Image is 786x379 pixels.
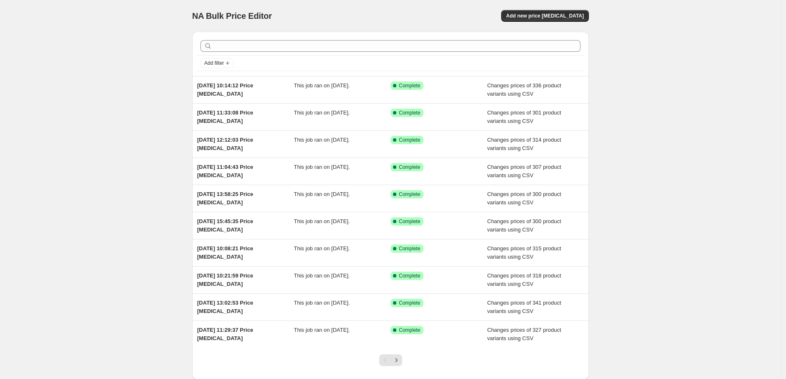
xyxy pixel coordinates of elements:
[294,300,350,306] span: This job ran on [DATE].
[294,191,350,197] span: This job ran on [DATE].
[399,218,420,225] span: Complete
[197,300,253,314] span: [DATE] 13:02:53 Price [MEDICAL_DATA]
[487,137,561,151] span: Changes prices of 314 product variants using CSV
[487,300,561,314] span: Changes prices of 341 product variants using CSV
[197,218,253,233] span: [DATE] 15:45:35 Price [MEDICAL_DATA]
[399,245,420,252] span: Complete
[399,191,420,198] span: Complete
[294,164,350,170] span: This job ran on [DATE].
[294,272,350,279] span: This job ran on [DATE].
[487,82,561,97] span: Changes prices of 336 product variants using CSV
[399,82,420,89] span: Complete
[294,218,350,224] span: This job ran on [DATE].
[506,13,584,19] span: Add new price [MEDICAL_DATA]
[197,137,253,151] span: [DATE] 12:12:03 Price [MEDICAL_DATA]
[197,245,253,260] span: [DATE] 10:08:21 Price [MEDICAL_DATA]
[390,354,402,366] button: Next
[197,109,253,124] span: [DATE] 11:33:08 Price [MEDICAL_DATA]
[487,245,561,260] span: Changes prices of 315 product variants using CSV
[399,109,420,116] span: Complete
[487,164,561,178] span: Changes prices of 307 product variants using CSV
[294,82,350,89] span: This job ran on [DATE].
[197,164,253,178] span: [DATE] 11:04:43 Price [MEDICAL_DATA]
[399,272,420,279] span: Complete
[379,354,402,366] nav: Pagination
[487,272,561,287] span: Changes prices of 318 product variants using CSV
[399,164,420,170] span: Complete
[294,245,350,252] span: This job ran on [DATE].
[399,327,420,333] span: Complete
[487,109,561,124] span: Changes prices of 301 product variants using CSV
[204,60,224,66] span: Add filter
[294,327,350,333] span: This job ran on [DATE].
[294,137,350,143] span: This job ran on [DATE].
[399,300,420,306] span: Complete
[192,11,272,20] span: NA Bulk Price Editor
[487,327,561,341] span: Changes prices of 327 product variants using CSV
[197,272,253,287] span: [DATE] 10:21:59 Price [MEDICAL_DATA]
[200,58,234,68] button: Add filter
[487,218,561,233] span: Changes prices of 300 product variants using CSV
[197,82,253,97] span: [DATE] 10:14:12 Price [MEDICAL_DATA]
[294,109,350,116] span: This job ran on [DATE].
[197,327,253,341] span: [DATE] 11:29:37 Price [MEDICAL_DATA]
[487,191,561,206] span: Changes prices of 300 product variants using CSV
[399,137,420,143] span: Complete
[197,191,253,206] span: [DATE] 13:58:25 Price [MEDICAL_DATA]
[501,10,589,22] button: Add new price [MEDICAL_DATA]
